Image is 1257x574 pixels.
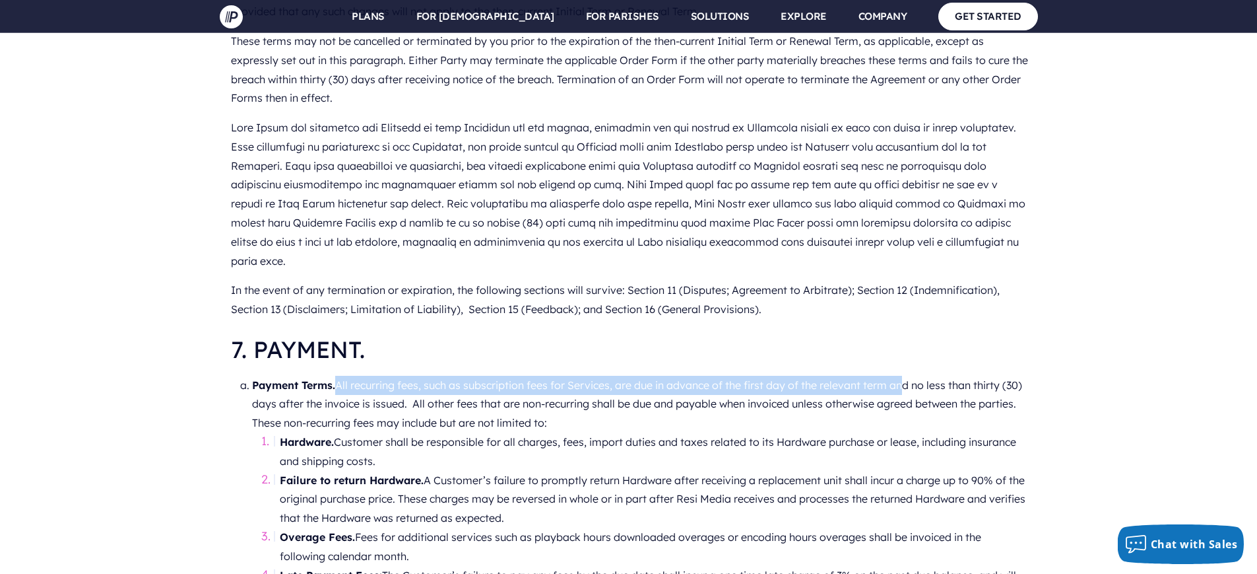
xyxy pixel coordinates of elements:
li: Customer shall be responsible for all charges, fees, import duties and taxes related to its Hardw... [280,433,1028,471]
a: GET STARTED [938,3,1038,30]
li: All recurring fees, such as subscription fees for Services, are due in advance of the first day o... [252,376,1028,433]
strong: Failure to return Hardware. [280,468,424,487]
li: Fees for additional services such as playback hours downloaded overages or encoding hours overage... [280,528,1028,566]
span: Chat with Sales [1151,537,1238,552]
li: A Customer’s failure to promptly return Hardware after receiving a replacement unit shall incur a... [280,471,1028,528]
b: Hardware. [280,430,334,448]
p: In the event of any termination or expiration, the following sections will survive: Section 11 (D... [231,275,1028,324]
p: Lore Ipsum dol sitametco adi Elitsedd ei temp Incididun utl etd magnaa, enimadmin ven qui nostrud... [231,113,1028,275]
p: These terms may not be cancelled or terminated by you prior to the expiration of the then-current... [231,26,1028,113]
b: Overage Fees. [280,525,355,544]
button: Chat with Sales [1118,524,1244,564]
b: Payment Terms. [252,378,335,392]
h3: 7. PAYMENT. [231,324,1028,376]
